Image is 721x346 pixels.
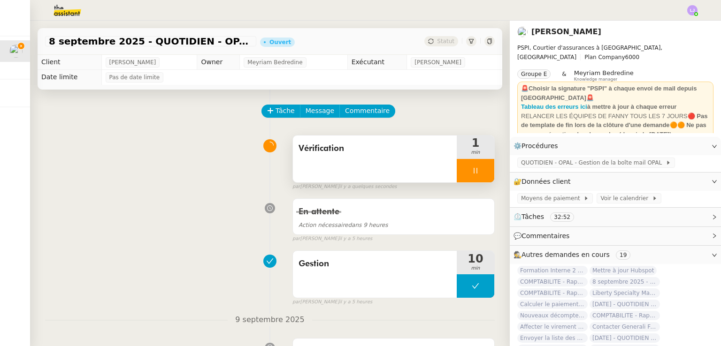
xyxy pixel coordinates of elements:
[522,178,571,185] span: Données client
[276,105,295,116] span: Tâche
[339,105,395,118] button: Commentaire
[522,232,569,240] span: Commentaires
[292,235,300,243] span: par
[584,54,625,60] span: Plan Company
[38,70,101,85] td: Date limite
[299,222,388,228] span: dans 9 heures
[517,300,588,309] span: Calculer le paiement de CHF 2,063.41
[510,208,721,226] div: ⏲️Tâches 32:52
[457,264,494,272] span: min
[299,257,451,271] span: Gestion
[590,266,657,275] span: Mettre à jour Hubspot
[510,173,721,191] div: 🔐Données client
[517,288,588,298] span: COMPTABILITE - Rapprochement bancaire - 4 septembre 2025
[261,105,300,118] button: Tâche
[590,322,660,331] span: Contacter Generali France pour demande AU094424
[292,183,397,191] small: [PERSON_NAME]
[299,208,339,216] span: En attente
[457,137,494,149] span: 1
[300,105,340,118] button: Message
[339,183,397,191] span: il y a quelques secondes
[228,314,312,326] span: 9 septembre 2025
[345,105,390,116] span: Commentaire
[38,55,101,70] td: Client
[517,322,588,331] span: Affecter le virement en attente
[9,45,23,58] img: users%2Fa6PbEmLwvGXylUqKytRPpDpAx153%2Favatar%2Ffanny.png
[517,311,588,320] span: Nouveaux décomptes de commissions
[590,300,660,309] span: [DATE] - QUOTIDIEN Gestion boite mail Accounting
[574,77,618,82] span: Knowledge manager
[521,113,707,138] strong: 🔴 Pas de template de fin lors de la clôture d'une demande🟠🟠 Ne pas accuser réception des demandes...
[299,142,451,156] span: Vérification
[514,213,582,220] span: ⏲️
[269,39,291,45] div: Ouvert
[292,183,300,191] span: par
[625,54,640,60] span: 6000
[517,45,662,60] span: PSPI, Courtier d'assurances à [GEOGRAPHIC_DATA], [GEOGRAPHIC_DATA]
[517,27,528,37] img: users%2Fa6PbEmLwvGXylUqKytRPpDpAx153%2Favatar%2Ffanny.png
[510,137,721,155] div: ⚙️Procédures
[347,55,407,70] td: Exécutant
[590,277,660,286] span: 8 septembre 2025 - QUOTIDIEN Gestion boite mail Accounting
[521,85,697,101] strong: 🚨Choisir la signature "PSPI" à chaque envoi de mail depuis [GEOGRAPHIC_DATA]🚨
[521,158,666,167] span: QUOTIDIEN - OPAL - Gestion de la boîte mail OPAL
[562,69,566,82] span: &
[306,105,334,116] span: Message
[510,246,721,264] div: 🕵️Autres demandes en cours 19
[514,176,575,187] span: 🔐
[109,58,156,67] span: [PERSON_NAME]
[574,69,634,82] app-user-label: Knowledge manager
[437,38,454,45] span: Statut
[514,232,574,240] span: 💬
[339,298,373,306] span: il y a 5 heures
[517,333,588,343] span: Envoyer la liste des clients et assureurs
[109,73,160,82] span: Pas de date limite
[521,112,710,139] div: RELANCER LES ÉQUIPES DE FANNY TOUS LES 7 JOURS
[514,141,562,151] span: ⚙️
[590,311,660,320] span: COMPTABILITE - Rapprochement bancaire - [DATE]
[247,58,302,67] span: Meyriam Bedredine
[550,212,574,222] nz-tag: 32:52
[299,222,348,228] span: Action nécessaire
[600,194,652,203] span: Voir le calendrier
[517,69,551,79] nz-tag: Groupe E
[457,149,494,157] span: min
[49,37,253,46] span: 8 septembre 2025 - QUOTIDIEN - OPAL - Gestion de la boîte mail OPAL
[590,333,660,343] span: [DATE] - QUOTIDIEN Gestion boite mail Accounting
[414,58,461,67] span: [PERSON_NAME]
[292,298,372,306] small: [PERSON_NAME]
[517,266,588,275] span: Formation Interne 2 - [PERSON_NAME]
[616,250,630,260] nz-tag: 19
[522,142,558,150] span: Procédures
[457,253,494,264] span: 10
[687,5,698,15] img: svg
[514,251,634,258] span: 🕵️
[197,55,240,70] td: Owner
[587,103,677,110] strong: à mettre à jour à chaque erreur
[531,27,601,36] a: [PERSON_NAME]
[292,235,372,243] small: [PERSON_NAME]
[521,194,583,203] span: Moyens de paiement
[339,235,373,243] span: il y a 5 heures
[521,103,587,110] a: Tableau des erreurs ici
[517,277,588,286] span: COMPTABILITE - Rapprochement bancaire - 1 septembre 2025
[292,298,300,306] span: par
[574,69,634,76] span: Meyriam Bedredine
[522,213,544,220] span: Tâches
[590,288,660,298] span: Liberty Specialty Markets Remittance Advice PSPI SA CHF 93.79
[522,251,610,258] span: Autres demandes en cours
[510,227,721,245] div: 💬Commentaires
